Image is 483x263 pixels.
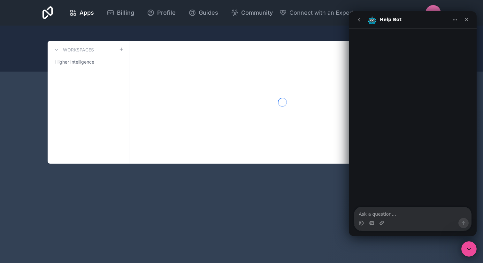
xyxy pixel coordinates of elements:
iframe: Intercom live chat [349,11,477,236]
iframe: Intercom live chat [461,241,477,257]
a: Apps [64,6,99,20]
span: Billing [117,8,134,17]
span: Apps [80,8,94,17]
span: Profile [157,8,176,17]
a: Guides [183,6,223,20]
span: Guides [199,8,218,17]
a: Workspaces [53,46,94,54]
a: Higher Intelligence [53,56,124,68]
a: Profile [142,6,181,20]
button: Connect with an Expert [279,8,354,17]
a: Community [226,6,278,20]
span: Connect with an Expert [289,8,354,17]
span: JD [430,9,436,17]
a: Billing [102,6,139,20]
span: Community [241,8,273,17]
span: Higher Intelligence [55,59,94,65]
h3: Workspaces [63,47,94,53]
